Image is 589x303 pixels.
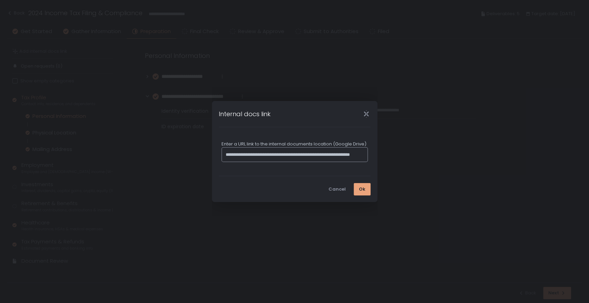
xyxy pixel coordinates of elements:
[222,141,368,147] div: Enter a URL link to the internal documents location (Google Drive)
[323,183,351,195] button: Cancel
[355,110,377,118] div: Close
[354,183,371,195] button: Ok
[219,109,271,119] h1: Internal docs link
[359,186,365,192] div: Ok
[328,186,346,192] div: Cancel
